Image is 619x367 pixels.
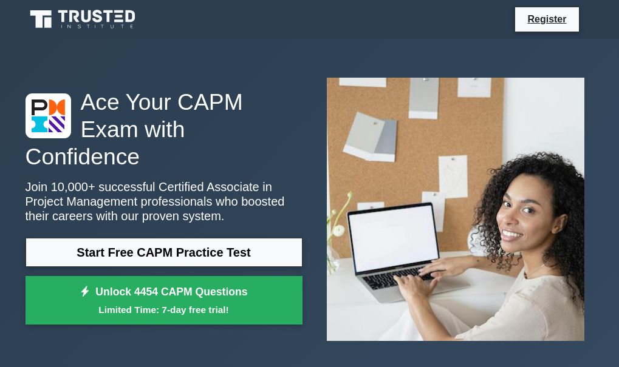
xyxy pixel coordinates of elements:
[26,238,303,267] a: Start Free CAPM Practice Test
[26,276,303,325] a: Unlock 4454 CAPM QuestionsLimited Time: 7-day free trial!
[520,12,573,27] a: Register
[26,180,303,223] p: Join 10,000+ successful Certified Associate in Project Management professionals who boosted their...
[26,89,303,170] h1: Ace Your CAPM Exam with Confidence
[41,303,287,317] small: Limited Time: 7-day free trial!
